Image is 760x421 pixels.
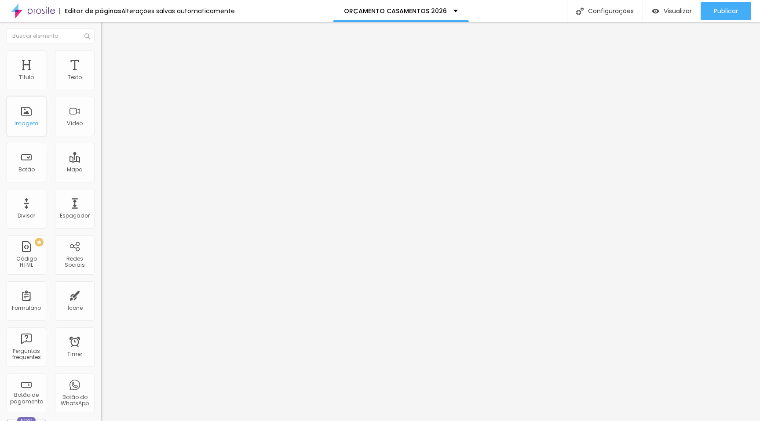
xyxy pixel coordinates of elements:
[701,2,751,20] button: Publicar
[15,120,38,127] div: Imagem
[576,7,584,15] img: Icone
[60,213,90,219] div: Espaçador
[67,305,83,311] div: Ícone
[9,256,44,269] div: Código HTML
[9,348,44,361] div: Perguntas frequentes
[57,394,92,407] div: Botão do WhatsApp
[67,167,83,173] div: Mapa
[7,28,95,44] input: Buscar elemento
[344,8,447,14] p: ORÇAMENTO CASAMENTOS 2026
[57,256,92,269] div: Redes Sociais
[67,351,82,357] div: Timer
[19,74,34,80] div: Título
[664,7,692,15] span: Visualizar
[18,213,35,219] div: Divisor
[643,2,701,20] button: Visualizar
[12,305,41,311] div: Formulário
[101,22,760,421] iframe: Editor
[714,7,738,15] span: Publicar
[84,33,90,39] img: Icone
[121,8,235,14] div: Alterações salvas automaticamente
[67,120,83,127] div: Vídeo
[652,7,659,15] img: view-1.svg
[18,167,35,173] div: Botão
[9,392,44,405] div: Botão de pagamento
[59,8,121,14] div: Editor de páginas
[68,74,82,80] div: Texto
